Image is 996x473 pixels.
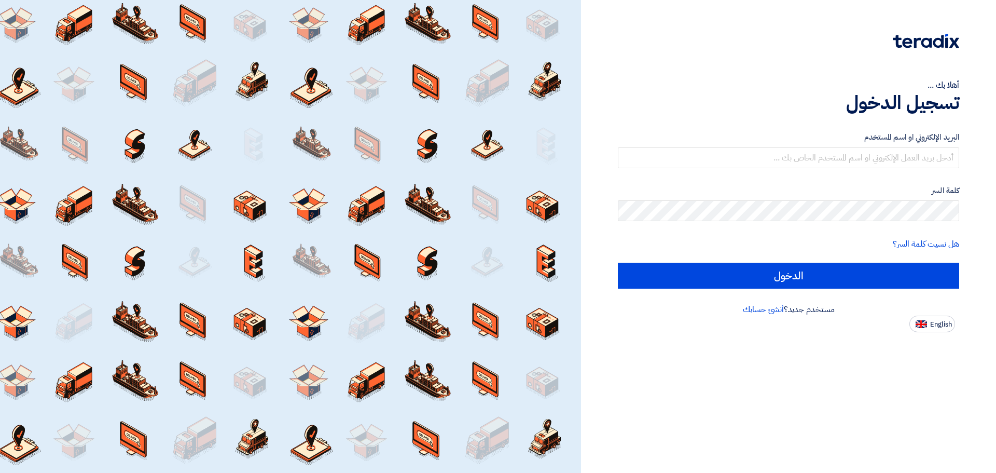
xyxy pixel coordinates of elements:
[743,303,784,316] a: أنشئ حسابك
[618,185,959,197] label: كلمة السر
[909,316,955,332] button: English
[618,303,959,316] div: مستخدم جديد؟
[916,320,927,328] img: en-US.png
[618,131,959,143] label: البريد الإلكتروني او اسم المستخدم
[930,321,952,328] span: English
[893,34,959,48] img: Teradix logo
[618,91,959,114] h1: تسجيل الدخول
[618,147,959,168] input: أدخل بريد العمل الإلكتروني او اسم المستخدم الخاص بك ...
[893,238,959,250] a: هل نسيت كلمة السر؟
[618,79,959,91] div: أهلا بك ...
[618,263,959,289] input: الدخول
